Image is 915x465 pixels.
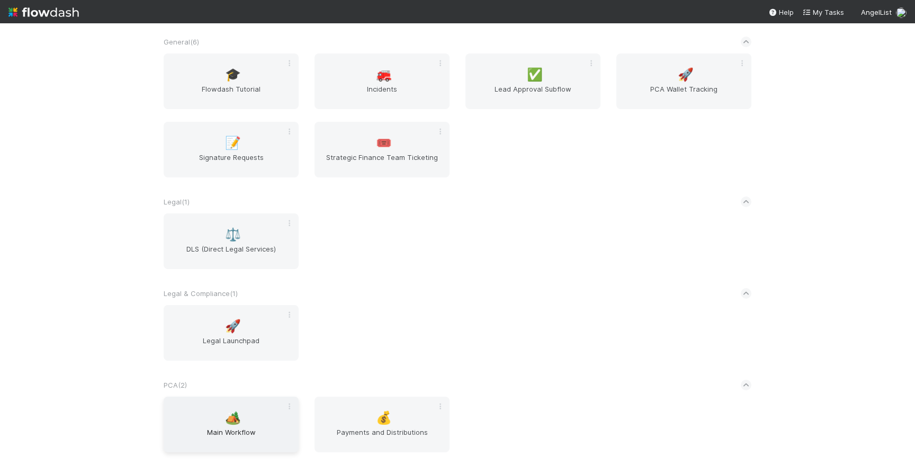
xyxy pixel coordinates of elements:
span: Flowdash Tutorial [168,84,294,105]
span: Signature Requests [168,152,294,173]
a: ⚖️DLS (Direct Legal Services) [164,213,299,269]
a: ✅Lead Approval Subflow [465,53,600,109]
span: 📝 [225,136,241,150]
span: Incidents [319,84,445,105]
span: Legal Launchpad [168,335,294,356]
span: 🏕️ [225,411,241,425]
a: My Tasks [802,7,844,17]
span: Legal & Compliance ( 1 ) [164,289,238,298]
span: General ( 6 ) [164,38,199,46]
span: DLS (Direct Legal Services) [168,244,294,265]
span: ⚖️ [225,228,241,242]
span: Lead Approval Subflow [470,84,596,105]
a: 🎟️Strategic Finance Team Ticketing [315,122,450,177]
span: Legal ( 1 ) [164,198,190,206]
span: 🚀 [225,319,241,333]
span: Payments and Distributions [319,427,445,448]
span: Main Workflow [168,427,294,448]
span: 💰 [376,411,392,425]
img: avatar_e1f102a8-6aea-40b1-874c-e2ab2da62ba9.png [896,7,907,18]
span: My Tasks [802,8,844,16]
span: PCA ( 2 ) [164,381,187,389]
a: 🏕️Main Workflow [164,397,299,452]
span: Strategic Finance Team Ticketing [319,152,445,173]
a: 🚀PCA Wallet Tracking [616,53,751,109]
a: 🚒Incidents [315,53,450,109]
a: 💰Payments and Distributions [315,397,450,452]
span: 🎓 [225,68,241,82]
img: logo-inverted-e16ddd16eac7371096b0.svg [8,3,79,21]
span: ✅ [527,68,543,82]
a: 🎓Flowdash Tutorial [164,53,299,109]
span: AngelList [861,8,892,16]
span: PCA Wallet Tracking [621,84,747,105]
div: Help [768,7,794,17]
span: 🎟️ [376,136,392,150]
span: 🚒 [376,68,392,82]
a: 📝Signature Requests [164,122,299,177]
a: 🚀Legal Launchpad [164,305,299,361]
span: 🚀 [678,68,694,82]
